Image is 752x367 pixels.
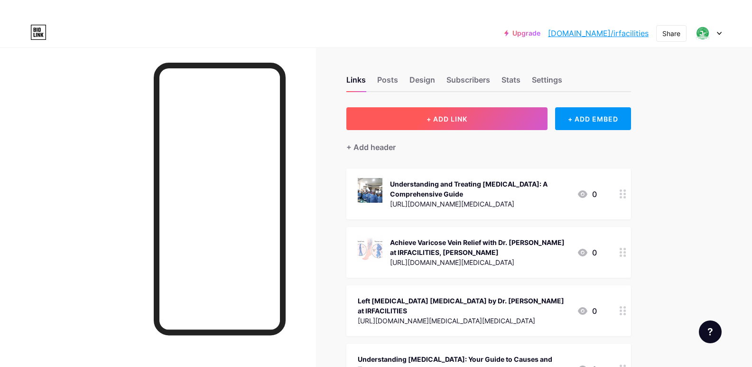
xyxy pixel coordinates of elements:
div: Posts [377,74,398,91]
a: Upgrade [504,29,540,37]
img: irfacilities x [694,24,712,42]
div: 0 [577,188,597,200]
div: [URL][DOMAIN_NAME][MEDICAL_DATA] [390,257,569,267]
div: [URL][DOMAIN_NAME][MEDICAL_DATA][MEDICAL_DATA] [358,316,569,326]
div: Share [662,28,680,38]
img: Understanding and Treating Varicose Veins: A Comprehensive Guide [358,178,382,203]
div: Stats [501,74,520,91]
div: [URL][DOMAIN_NAME][MEDICAL_DATA] [390,199,569,209]
img: Achieve Varicose Vein Relief with Dr. Sandeep Sharma at IRFACILITIES, Mohali [358,236,382,261]
div: Achieve Varicose Vein Relief with Dr. [PERSON_NAME] at IRFACILITIES, [PERSON_NAME] [390,237,569,257]
a: [DOMAIN_NAME]/irfacilities [548,28,649,39]
div: + ADD EMBED [555,107,631,130]
div: Settings [532,74,562,91]
div: 0 [577,305,597,317]
span: + ADD LINK [427,115,467,123]
div: Left [MEDICAL_DATA] [MEDICAL_DATA] by Dr. [PERSON_NAME] at IRFACILITIES [358,296,569,316]
div: Links [346,74,366,91]
div: Understanding and Treating [MEDICAL_DATA]: A Comprehensive Guide [390,179,569,199]
div: Subscribers [446,74,490,91]
button: + ADD LINK [346,107,548,130]
div: + Add header [346,141,396,153]
div: 0 [577,247,597,258]
div: Design [409,74,435,91]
